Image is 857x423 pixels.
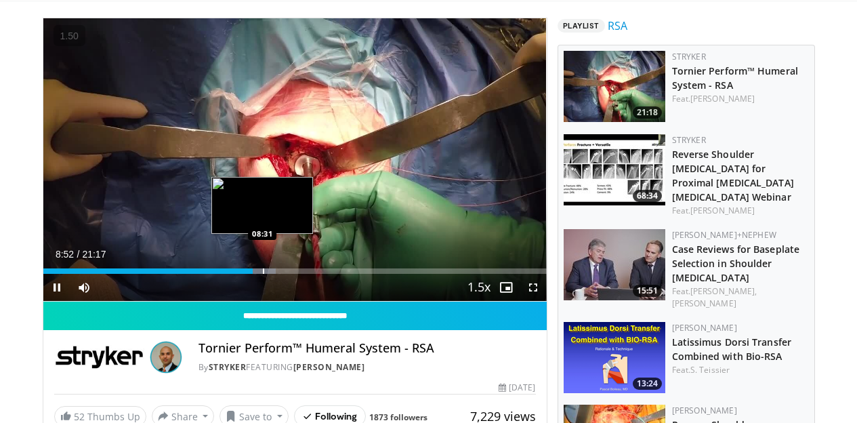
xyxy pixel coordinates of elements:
[43,18,547,302] video-js: Video Player
[633,378,662,390] span: 13:24
[564,229,665,300] a: 15:51
[564,229,665,300] img: f00e741d-fb3a-4d21-89eb-19e7839cb837.150x105_q85_crop-smart_upscale.jpg
[633,285,662,297] span: 15:51
[672,322,737,334] a: [PERSON_NAME]
[672,243,800,284] a: Case Reviews for Baseplate Selection in Shoulder [MEDICAL_DATA]
[74,410,85,423] span: 52
[672,405,737,416] a: [PERSON_NAME]
[43,274,70,301] button: Pause
[520,274,547,301] button: Fullscreen
[77,249,80,260] span: /
[198,341,536,356] h4: Tornier Perform™ Humeral System - RSA
[608,18,627,34] a: RSA
[493,274,520,301] button: Enable picture-in-picture mode
[672,364,809,376] div: Feat.
[564,51,665,122] img: eb5be16d-4729-4c3a-8f3f-bfef59f6286a.150x105_q85_crop-smart_upscale.jpg
[56,249,74,260] span: 8:52
[633,106,662,119] span: 21:18
[672,93,809,105] div: Feat.
[564,322,665,393] a: 13:24
[499,382,535,394] div: [DATE]
[150,341,182,374] img: Avatar
[558,19,605,33] span: Playlist
[369,411,427,423] a: 1873 followers
[672,134,706,146] a: Stryker
[198,361,536,374] div: By FEATURING
[54,341,144,374] img: Stryker
[564,322,665,393] img: 0e1bc6ad-fcf8-411c-9e25-b7d1f0109c17.png.150x105_q85_crop-smart_upscale.png
[672,336,792,363] a: Latissimus Dorsi Transfer Combined with Bio-RSA
[690,93,755,104] a: [PERSON_NAME]
[672,298,736,309] a: [PERSON_NAME]
[43,268,547,274] div: Progress Bar
[209,361,247,373] a: Stryker
[672,51,706,62] a: Stryker
[465,274,493,301] button: Playback Rate
[672,148,794,203] a: Reverse Shoulder [MEDICAL_DATA] for Proximal [MEDICAL_DATA] [MEDICAL_DATA] Webinar
[672,64,798,92] a: Tornier Perform™ Humeral System - RSA
[564,51,665,122] a: 21:18
[672,285,809,310] div: Feat.
[564,134,665,205] img: 5590996b-cb48-4399-9e45-1e14765bb8fc.150x105_q85_crop-smart_upscale.jpg
[293,361,365,373] a: [PERSON_NAME]
[672,205,809,217] div: Feat.
[633,190,662,202] span: 68:34
[672,229,776,241] a: [PERSON_NAME]+Nephew
[211,177,313,234] img: image.jpeg
[70,274,98,301] button: Mute
[690,364,730,376] a: S. Teissier
[82,249,106,260] span: 21:17
[690,285,757,297] a: [PERSON_NAME],
[690,205,755,216] a: [PERSON_NAME]
[564,134,665,205] a: 68:34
